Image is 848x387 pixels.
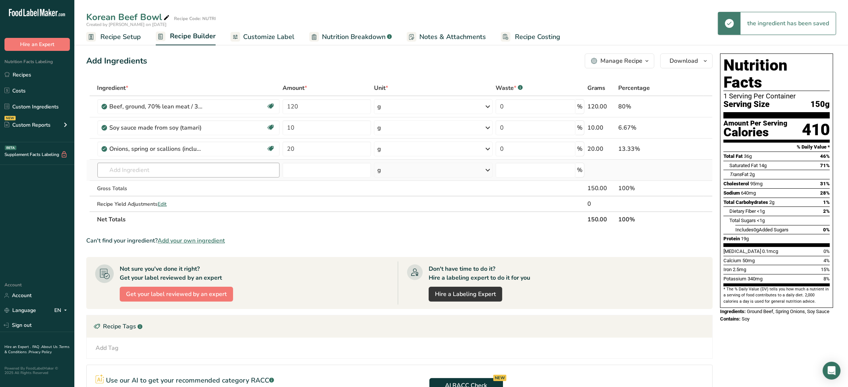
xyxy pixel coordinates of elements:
h1: Nutrition Facts [723,57,830,91]
span: Edit [158,201,167,208]
a: About Us . [41,344,59,349]
div: g [377,166,381,175]
span: Nutrition Breakdown [322,32,386,42]
span: Customize Label [243,32,294,42]
span: Recipe Builder [170,31,216,41]
button: Hire an Expert [4,38,70,51]
span: Potassium [723,276,747,282]
a: Recipe Costing [501,29,560,45]
div: 13.33% [618,144,677,153]
div: 80% [618,102,677,111]
span: 2g [769,199,774,205]
span: 340mg [748,276,762,282]
span: Protein [723,236,740,241]
div: Soy sauce made from soy (tamari) [110,123,203,132]
span: Fat [729,172,748,177]
span: Calcium [723,258,741,263]
section: % Daily Value * [723,143,830,152]
a: Language [4,304,36,317]
div: Onions, spring or scallions (includes tops and bulb), raw [110,144,203,153]
div: BETA [5,146,16,150]
div: Powered By FoodLabelMaker © 2025 All Rights Reserved [4,366,70,375]
span: Cholesterol [723,181,749,186]
div: 100% [618,184,677,193]
div: g [377,123,381,132]
div: Recipe Tags [87,315,712,338]
span: Ground Beef, Spring Onions, Soy Sauce [747,309,829,314]
span: Saturated Fat [729,163,758,168]
span: 1% [823,199,830,205]
span: 0g [754,227,759,232]
span: 14g [759,163,767,168]
span: 15% [821,267,830,272]
span: Ingredients: [720,309,746,314]
a: Nutrition Breakdown [309,29,392,45]
span: 2% [823,208,830,214]
div: Gross Totals [97,185,280,192]
span: Ingredient [97,84,129,92]
span: 19g [741,236,749,241]
span: 36g [744,153,752,159]
a: FAQ . [32,344,41,349]
div: the ingredient has been saved [741,12,836,35]
button: Manage Recipe [585,53,654,68]
div: 0 [587,199,615,208]
div: 120.00 [587,102,615,111]
a: Hire a Labeling Expert [429,287,502,302]
div: 20.00 [587,144,615,153]
div: 410 [802,120,830,140]
section: * The % Daily Value (DV) tells you how much a nutrient in a serving of food contributes to a dail... [723,286,830,305]
input: Add Ingredient [97,163,280,178]
div: NEW [4,116,16,120]
a: Terms & Conditions . [4,344,70,355]
div: 150.00 [587,184,615,193]
div: g [377,102,381,111]
span: Notes & Attachments [419,32,486,42]
span: 640mg [741,190,756,196]
span: 28% [820,190,830,196]
span: Soy [742,316,749,322]
span: 50mg [742,258,755,263]
div: NEW [493,375,506,381]
a: Recipe Builder [156,28,216,46]
div: Calories [723,127,787,138]
span: 2.5mg [733,267,746,272]
th: Net Totals [96,211,586,227]
span: Unit [374,84,388,92]
span: Total Sugars [729,218,756,223]
span: Grams [587,84,606,92]
div: 1 Serving Per Container [723,92,830,100]
span: 46% [820,153,830,159]
div: Korean Beef Bowl [86,10,171,24]
div: Amount Per Serving [723,120,787,127]
span: Add your own ingredient [158,236,225,245]
span: 8% [823,276,830,282]
span: Contains: [720,316,741,322]
p: Use our AI to get your recommended category RACC [106,375,274,386]
div: 10.00 [587,123,615,132]
span: Total Fat [723,153,743,159]
span: Includes Added Sugars [735,227,789,232]
span: <1g [757,218,765,223]
th: 100% [617,211,678,227]
th: 150.00 [586,211,617,227]
div: Not sure you've done it right? Get your label reviewed by an expert [120,264,222,282]
span: Dietary Fiber [729,208,756,214]
span: Percentage [618,84,650,92]
span: 2g [749,172,755,177]
div: g [377,144,381,153]
div: Add Ingredients [86,55,147,67]
span: Amount [283,84,307,92]
span: 95mg [750,181,762,186]
div: Add Tag [96,344,119,352]
span: 0.1mcg [762,248,778,254]
div: Manage Recipe [600,56,642,65]
span: Iron [723,267,732,272]
span: Recipe Setup [100,32,141,42]
span: [MEDICAL_DATA] [723,248,761,254]
a: Customize Label [230,29,294,45]
i: Trans [729,172,742,177]
span: Serving Size [723,100,770,109]
span: Sodium [723,190,740,196]
div: Waste [496,84,523,92]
